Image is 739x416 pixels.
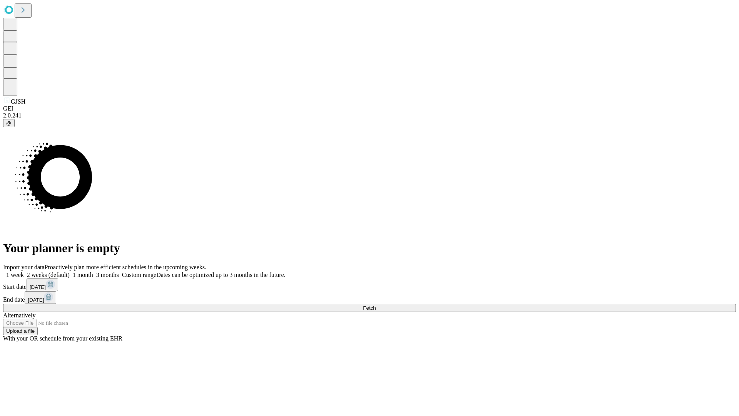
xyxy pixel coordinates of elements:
span: 1 month [73,272,93,278]
button: @ [3,119,15,127]
span: @ [6,120,12,126]
button: [DATE] [27,278,58,291]
span: GJSH [11,98,25,105]
span: Custom range [122,272,156,278]
span: Alternatively [3,312,35,319]
span: Fetch [363,305,376,311]
button: [DATE] [25,291,56,304]
h1: Your planner is empty [3,241,736,255]
div: GEI [3,105,736,112]
span: 2 weeks (default) [27,272,70,278]
button: Fetch [3,304,736,312]
span: Dates can be optimized up to 3 months in the future. [156,272,285,278]
span: [DATE] [30,284,46,290]
span: Import your data [3,264,45,270]
span: [DATE] [28,297,44,303]
span: With your OR schedule from your existing EHR [3,335,122,342]
span: 1 week [6,272,24,278]
button: Upload a file [3,327,38,335]
div: Start date [3,278,736,291]
span: Proactively plan more efficient schedules in the upcoming weeks. [45,264,206,270]
div: End date [3,291,736,304]
div: 2.0.241 [3,112,736,119]
span: 3 months [96,272,119,278]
